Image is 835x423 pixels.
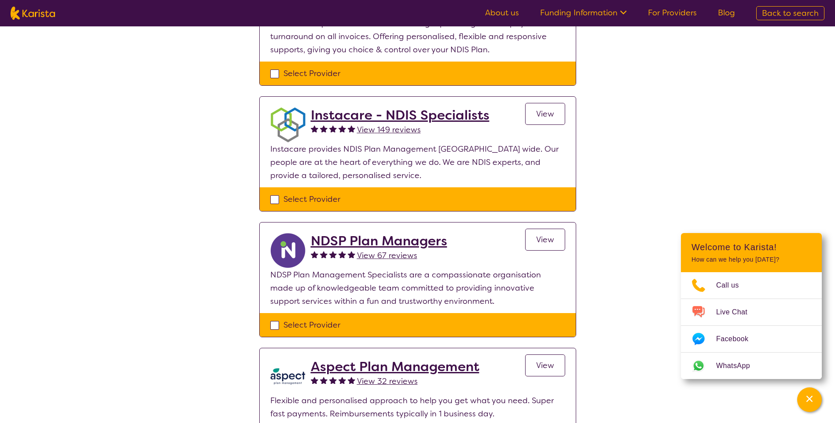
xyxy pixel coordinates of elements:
[357,250,417,261] span: View 67 reviews
[320,251,327,258] img: fullstar
[270,17,565,56] p: We are an experienced NDIS Plan Manager providing 24 hour payment turnaround on all invoices. Off...
[311,251,318,258] img: fullstar
[270,359,305,394] img: lkb8hqptqmnl8bp1urdw.png
[270,233,305,268] img: ryxpuxvt8mh1enfatjpo.png
[692,256,811,263] p: How can we help you [DATE]?
[716,306,758,319] span: Live Chat
[348,376,355,384] img: fullstar
[348,125,355,132] img: fullstar
[536,234,554,245] span: View
[525,354,565,376] a: View
[648,7,697,18] a: For Providers
[716,279,750,292] span: Call us
[718,7,735,18] a: Blog
[357,375,418,388] a: View 32 reviews
[357,376,418,387] span: View 32 reviews
[270,107,305,142] img: obkhna0zu27zdd4ubuus.png
[348,251,355,258] img: fullstar
[270,268,565,308] p: NDSP Plan Management Specialists are a compassionate organisation made up of knowledgeable team c...
[320,376,327,384] img: fullstar
[357,123,421,136] a: View 149 reviews
[338,251,346,258] img: fullstar
[329,125,337,132] img: fullstar
[485,7,519,18] a: About us
[525,229,565,251] a: View
[270,142,565,182] p: Instacare provides NDIS Plan Management [GEOGRAPHIC_DATA] wide. Our people are at the heart of ev...
[311,376,318,384] img: fullstar
[692,242,811,252] h2: Welcome to Karista!
[311,233,447,249] a: NDSP Plan Managers
[762,8,819,18] span: Back to search
[357,249,417,262] a: View 67 reviews
[536,360,554,371] span: View
[681,233,822,379] div: Channel Menu
[338,376,346,384] img: fullstar
[357,124,421,135] span: View 149 reviews
[681,272,822,379] ul: Choose channel
[329,376,337,384] img: fullstar
[311,359,479,375] a: Aspect Plan Management
[797,387,822,412] button: Channel Menu
[540,7,627,18] a: Funding Information
[536,109,554,119] span: View
[11,7,55,20] img: Karista logo
[681,353,822,379] a: Web link opens in a new tab.
[525,103,565,125] a: View
[311,125,318,132] img: fullstar
[320,125,327,132] img: fullstar
[329,251,337,258] img: fullstar
[311,107,489,123] a: Instacare - NDIS Specialists
[716,359,761,372] span: WhatsApp
[756,6,824,20] a: Back to search
[338,125,346,132] img: fullstar
[716,332,759,346] span: Facebook
[270,394,565,420] p: Flexible and personalised approach to help you get what you need. Super fast payments. Reimbursem...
